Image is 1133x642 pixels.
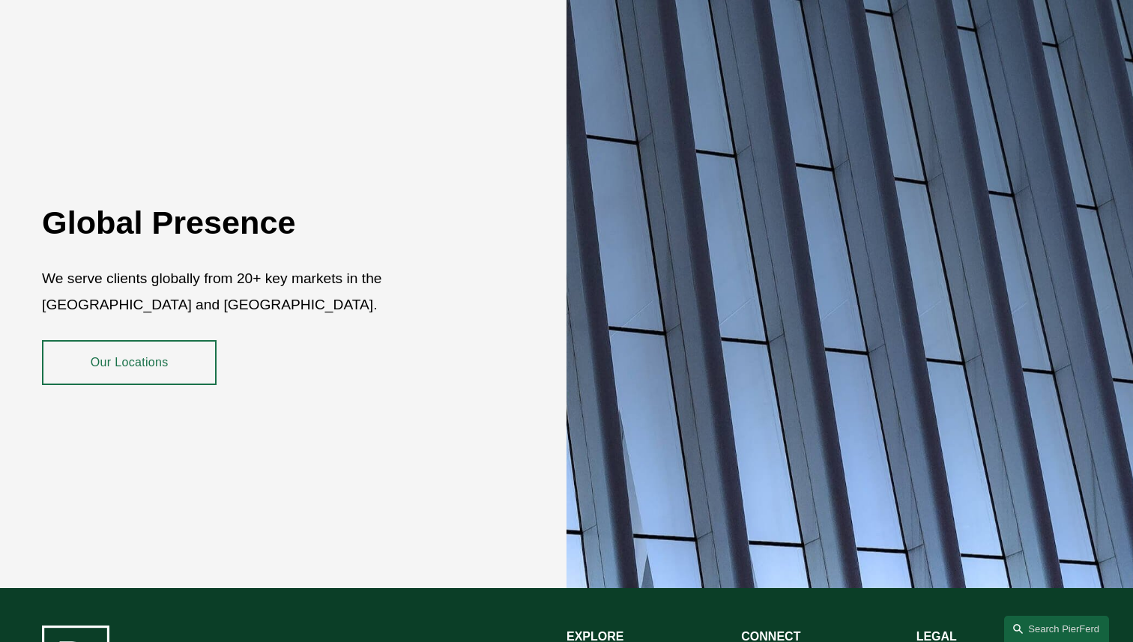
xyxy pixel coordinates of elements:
[1004,616,1109,642] a: Search this site
[42,266,479,318] p: We serve clients globally from 20+ key markets in the [GEOGRAPHIC_DATA] and [GEOGRAPHIC_DATA].
[42,340,217,385] a: Our Locations
[42,203,479,242] h2: Global Presence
